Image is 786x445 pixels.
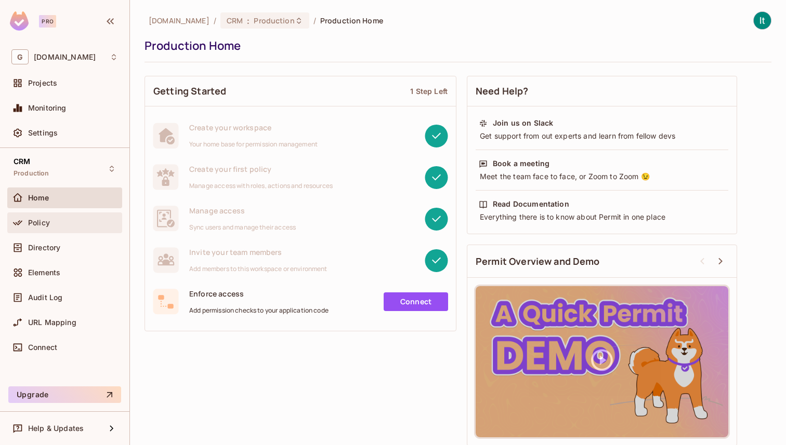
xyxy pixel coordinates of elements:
[145,38,766,53] div: Production Home
[28,104,67,112] span: Monitoring
[28,219,50,227] span: Policy
[410,86,448,96] div: 1 Step Left
[28,293,62,302] span: Audit Log
[189,182,333,190] span: Manage access with roles, actions and resources
[493,199,569,209] div: Read Documentation
[28,343,57,352] span: Connect
[476,85,529,98] span: Need Help?
[754,12,771,29] img: IT Tools
[479,171,725,182] div: Meet the team face to face, or Zoom to Zoom 😉
[28,244,60,252] span: Directory
[189,306,329,315] span: Add permission checks to your application code
[189,223,296,232] span: Sync users and manage their access
[313,16,316,25] li: /
[189,247,327,257] span: Invite your team members
[189,123,318,132] span: Create your workspace
[149,16,209,25] span: the active workspace
[14,169,49,178] span: Production
[189,265,327,273] span: Add members to this workspace or environment
[493,118,553,128] div: Join us on Slack
[39,15,56,28] div: Pro
[189,289,329,299] span: Enforce access
[34,53,96,61] span: Workspace: gameskraft.com
[189,140,318,149] span: Your home base for permission management
[189,164,333,174] span: Create your first policy
[227,16,243,25] span: CRM
[320,16,383,25] span: Production Home
[28,79,57,87] span: Projects
[10,11,29,31] img: SReyMgAAAABJRU5ErkJggg==
[479,212,725,222] div: Everything there is to know about Permit in one place
[14,157,30,166] span: CRM
[254,16,294,25] span: Production
[28,424,84,433] span: Help & Updates
[11,49,29,64] span: G
[8,386,121,403] button: Upgrade
[28,318,76,327] span: URL Mapping
[28,129,58,137] span: Settings
[493,158,549,169] div: Book a meeting
[214,16,216,25] li: /
[479,131,725,141] div: Get support from out experts and learn from fellow devs
[28,268,60,277] span: Elements
[153,85,226,98] span: Getting Started
[384,292,448,311] a: Connect
[189,206,296,215] span: Manage access
[246,17,250,25] span: :
[28,194,49,202] span: Home
[476,255,600,268] span: Permit Overview and Demo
